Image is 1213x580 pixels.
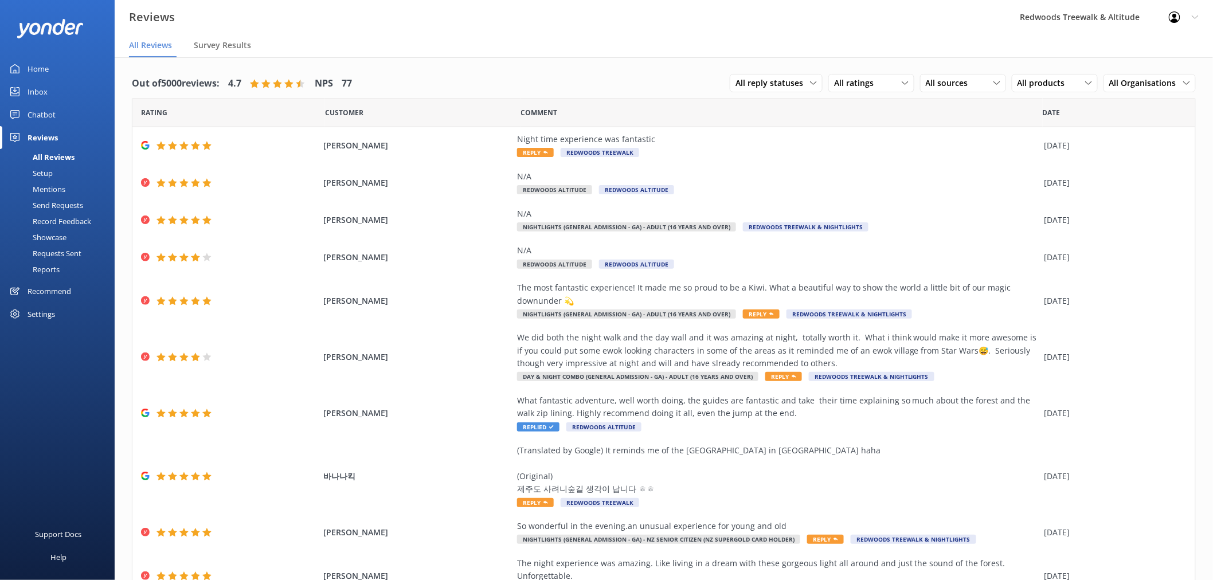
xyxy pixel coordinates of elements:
span: Day & Night Combo (General Admission - GA) - Adult (16 years and over) [517,372,758,381]
a: Mentions [7,181,115,197]
span: [PERSON_NAME] [323,139,511,152]
div: [DATE] [1044,351,1181,363]
div: [DATE] [1044,139,1181,152]
span: Redwoods Treewalk & Nightlights [851,535,976,544]
div: Home [28,57,49,80]
span: [PERSON_NAME] [323,407,511,420]
span: Redwoods Altitude [566,422,641,432]
h4: 4.7 [228,76,241,91]
span: Redwoods Altitude [599,260,674,269]
img: yonder-white-logo.png [17,19,83,38]
span: Redwoods Altitude [517,260,592,269]
span: Question [521,107,558,118]
div: Requests Sent [7,245,81,261]
a: Requests Sent [7,245,115,261]
span: [PERSON_NAME] [323,251,511,264]
span: All ratings [834,77,881,89]
div: We did both the night walk and the day wall and it was amazing at night, totally worth it. What i... [517,331,1039,370]
div: (Translated by Google) It reminds me of the [GEOGRAPHIC_DATA] in [GEOGRAPHIC_DATA] haha (Original... [517,444,1039,496]
span: All Reviews [129,40,172,51]
div: Setup [7,165,53,181]
div: Showcase [7,229,66,245]
span: [PERSON_NAME] [323,295,511,307]
span: Nightlights (General Admission - GA) - NZ Senior Citizen (NZ SuperGold Card Holder) [517,535,800,544]
span: Redwoods Treewalk & Nightlights [743,222,868,232]
span: Date [1043,107,1061,118]
span: Redwoods Treewalk [561,148,639,157]
a: Record Feedback [7,213,115,229]
span: Survey Results [194,40,251,51]
div: [DATE] [1044,251,1181,264]
a: Reports [7,261,115,277]
span: [PERSON_NAME] [323,351,511,363]
div: Record Feedback [7,213,91,229]
span: Reply [743,309,780,319]
h4: 77 [342,76,352,91]
a: All Reviews [7,149,115,165]
a: Send Requests [7,197,115,213]
span: Date [325,107,363,118]
span: All reply statuses [735,77,810,89]
h4: Out of 5000 reviews: [132,76,220,91]
span: Reply [517,498,554,507]
a: Setup [7,165,115,181]
div: What fantastic adventure, well worth doing, the guides are fantastic and take their time explaini... [517,394,1039,420]
span: Redwoods Altitude [517,185,592,194]
a: Showcase [7,229,115,245]
div: Reviews [28,126,58,149]
span: Date [141,107,167,118]
div: [DATE] [1044,177,1181,189]
span: Replied [517,422,559,432]
div: [DATE] [1044,295,1181,307]
div: N/A [517,170,1039,183]
h4: NPS [315,76,333,91]
span: Nightlights (General Admission - GA) - Adult (16 years and over) [517,309,736,319]
div: N/A [517,244,1039,257]
div: N/A [517,207,1039,220]
div: The most fantastic experience! It made me so proud to be a Kiwi. What a beautiful way to show the... [517,281,1039,307]
span: Redwoods Treewalk & Nightlights [787,309,912,319]
span: Redwoods Treewalk [561,498,639,507]
div: Mentions [7,181,65,197]
span: All products [1018,77,1072,89]
div: [DATE] [1044,526,1181,539]
span: Redwoods Altitude [599,185,674,194]
div: Inbox [28,80,48,103]
div: Recommend [28,280,71,303]
span: [PERSON_NAME] [323,526,511,539]
div: [DATE] [1044,214,1181,226]
div: Support Docs [36,523,82,546]
div: All Reviews [7,149,75,165]
div: [DATE] [1044,407,1181,420]
span: Redwoods Treewalk & Nightlights [809,372,934,381]
span: Reply [765,372,802,381]
div: Help [50,546,66,569]
span: 바나나킥 [323,470,511,483]
span: Reply [807,535,844,544]
span: [PERSON_NAME] [323,177,511,189]
span: Nightlights (General Admission - GA) - Adult (16 years and over) [517,222,736,232]
div: Night time experience was fantastic [517,133,1039,146]
span: Reply [517,148,554,157]
h3: Reviews [129,8,175,26]
span: All Organisations [1109,77,1183,89]
span: All sources [926,77,975,89]
span: [PERSON_NAME] [323,214,511,226]
div: So wonderful in the evening.an unusual experience for young and old [517,520,1039,532]
div: Settings [28,303,55,326]
div: Send Requests [7,197,83,213]
div: Reports [7,261,60,277]
div: [DATE] [1044,470,1181,483]
div: Chatbot [28,103,56,126]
